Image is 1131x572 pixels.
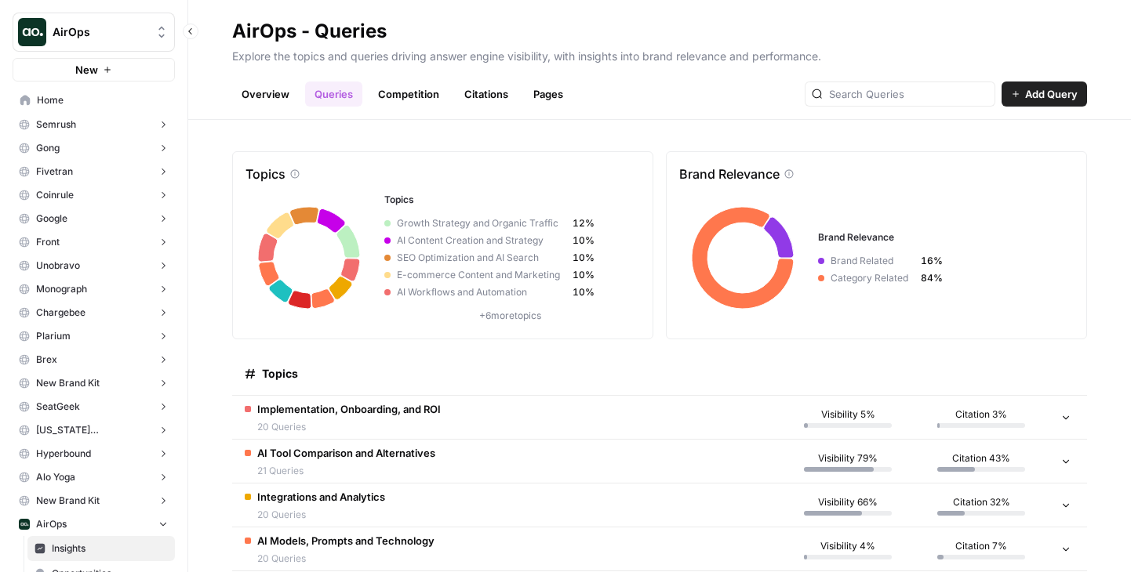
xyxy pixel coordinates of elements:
[13,418,175,442] button: [US_STATE][GEOGRAPHIC_DATA]
[573,268,595,282] span: 10%
[36,447,91,461] span: Hyperbound
[573,234,595,248] span: 10%
[36,165,73,179] span: Fivetran
[257,489,385,505] span: Integrations and Analytics
[257,445,435,461] span: AI Tool Comparison and Alternatives
[13,230,175,254] button: Front
[369,81,449,107] a: Competition
[13,489,175,512] button: New Brand Kit
[257,420,441,434] span: 20 Queries
[13,13,175,52] button: Workspace: AirOps
[257,508,385,522] span: 20 Queries
[13,160,175,183] button: Fivetran
[75,62,98,78] span: New
[36,235,60,249] span: Front
[455,81,518,107] a: Citations
[821,407,875,422] span: Visibility 5%
[262,366,298,382] span: Topics
[679,165,780,183] p: Brand Relevance
[245,165,285,183] p: Topics
[1002,81,1087,107] button: Add Query
[36,282,87,296] span: Monograph
[384,309,636,323] p: + 6 more topics
[257,552,435,566] span: 20 Queries
[36,118,76,132] span: Semrush
[36,400,80,414] span: SeatGeek
[36,259,80,273] span: Unobravo
[13,277,175,301] button: Monograph
[13,183,175,207] button: Coinrule
[573,251,595,265] span: 10%
[257,533,435,548] span: AI Models, Prompts and Technology
[573,285,595,299] span: 10%
[391,251,573,265] span: SEO Optimization and AI Search
[232,44,1087,64] p: Explore the topics and queries driving answer engine visibility, with insights into brand relevan...
[13,371,175,395] button: New Brand Kit
[818,230,1070,244] h3: Brand Relevance
[36,494,100,508] span: New Brand Kit
[824,254,921,268] span: Brand Related
[818,451,878,465] span: Visibility 79%
[13,512,175,536] button: AirOps
[13,254,175,277] button: Unobravo
[573,216,595,230] span: 12%
[36,329,71,343] span: Plarium
[13,301,175,324] button: Chargebee
[820,539,875,553] span: Visibility 4%
[36,306,85,320] span: Chargebee
[13,58,175,81] button: New
[53,24,147,40] span: AirOps
[52,541,168,556] span: Insights
[13,113,175,136] button: Semrush
[13,442,175,465] button: Hyperbound
[955,407,1007,422] span: Citation 3%
[921,271,943,285] span: 84%
[232,19,387,44] div: AirOps - Queries
[921,254,943,268] span: 16%
[953,495,1010,509] span: Citation 32%
[524,81,573,107] a: Pages
[391,216,573,230] span: Growth Strategy and Organic Traffic
[37,93,168,107] span: Home
[13,207,175,230] button: Google
[36,188,74,202] span: Coinrule
[13,136,175,160] button: Gong
[391,285,573,299] span: AI Workflows and Automation
[824,271,921,285] span: Category Related
[13,324,175,348] button: Plarium
[36,353,57,367] span: Brex
[391,268,573,282] span: E-commerce Content and Marketing
[19,519,30,530] img: yjux4x3lwinlft1ym4yif8lrli78
[818,495,878,509] span: Visibility 66%
[1025,86,1078,102] span: Add Query
[391,234,573,248] span: AI Content Creation and Strategy
[384,193,636,207] h3: Topics
[232,81,299,107] a: Overview
[257,401,441,417] span: Implementation, Onboarding, and ROI
[952,451,1010,465] span: Citation 43%
[36,470,75,484] span: Alo Yoga
[36,423,151,437] span: [US_STATE][GEOGRAPHIC_DATA]
[27,536,175,561] a: Insights
[257,464,435,478] span: 21 Queries
[13,395,175,418] button: SeatGeek
[36,376,100,390] span: New Brand Kit
[829,86,988,102] input: Search Queries
[18,18,46,46] img: AirOps Logo
[13,88,175,113] a: Home
[13,465,175,489] button: Alo Yoga
[955,539,1007,553] span: Citation 7%
[305,81,362,107] a: Queries
[36,141,60,155] span: Gong
[36,517,67,531] span: AirOps
[13,348,175,371] button: Brex
[36,212,67,226] span: Google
